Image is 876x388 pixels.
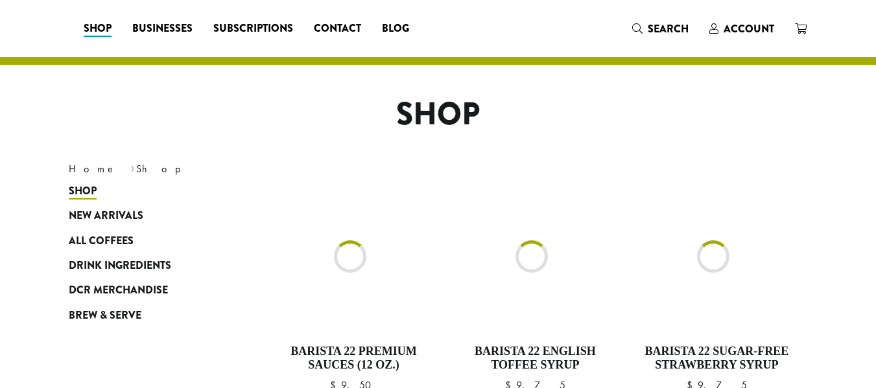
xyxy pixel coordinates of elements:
span: New Arrivals [69,208,143,224]
span: Brew & Serve [69,308,141,324]
a: Brew & Serve [69,302,224,327]
h4: Barista 22 Sugar-Free Strawberry Syrup [642,345,791,372]
span: Contact [314,21,361,37]
a: Drink Ingredients [69,253,224,278]
a: DCR Merchandise [69,278,224,302]
span: All Coffees [69,233,134,249]
span: DCR Merchandise [69,282,168,299]
a: New Arrivals [69,203,224,228]
span: Drink Ingredients [69,258,171,274]
span: Blog [382,21,409,37]
a: Home [69,162,117,176]
a: Shop [69,179,224,203]
a: All Coffees [69,228,224,253]
h4: Barista 22 English Toffee Syrup [460,345,610,372]
span: Businesses [132,21,193,37]
span: Shop [84,21,112,37]
nav: Breadcrumb [69,161,419,177]
span: Account [724,21,774,36]
span: Subscriptions [213,21,293,37]
a: Shop [73,18,122,39]
span: Shop [69,183,97,200]
span: Search [648,21,689,36]
a: Search [622,18,699,40]
h4: Barista 22 Premium Sauces (12 oz.) [279,345,429,372]
span: › [130,157,135,177]
h1: Shop [59,96,818,133]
